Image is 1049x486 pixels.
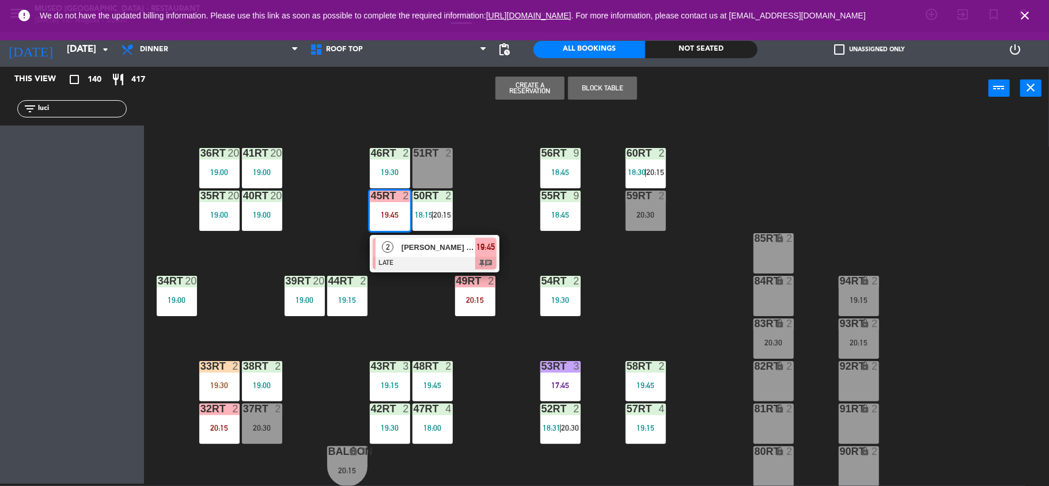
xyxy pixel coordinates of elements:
[498,43,512,56] span: pending_actions
[1020,79,1042,97] button: close
[647,168,665,177] span: 20:15
[573,148,580,158] div: 9
[559,423,562,432] span: |
[573,404,580,414] div: 2
[488,276,495,286] div: 2
[327,466,368,474] div: 20:15
[185,276,196,286] div: 20
[382,241,393,253] span: 2
[540,168,581,176] div: 18:45
[371,148,372,158] div: 46RT
[140,45,168,54] span: Dinner
[40,11,866,20] span: We do not have the updated billing information. Please use this link as soon as possible to compl...
[412,424,453,432] div: 18:00
[835,44,905,55] label: Unassigned only
[872,318,878,329] div: 2
[199,424,240,432] div: 20:15
[270,148,282,158] div: 20
[370,211,410,219] div: 19:45
[243,361,244,371] div: 38rt
[872,404,878,414] div: 2
[860,276,870,286] i: lock
[573,276,580,286] div: 2
[860,318,870,328] i: lock
[533,41,646,58] div: All Bookings
[840,361,840,371] div: 92RT
[228,148,239,158] div: 20
[445,148,452,158] div: 2
[626,381,666,389] div: 19:45
[402,241,475,253] span: [PERSON_NAME] De la [PERSON_NAME]
[626,424,666,432] div: 19:15
[434,210,452,219] span: 20:15
[243,404,244,414] div: 37rt
[371,361,372,371] div: 43RT
[199,168,240,176] div: 19:00
[242,381,282,389] div: 19:00
[645,41,758,58] div: Not seated
[775,404,785,413] i: lock
[573,191,580,201] div: 9
[840,446,840,457] div: 90RT
[243,191,244,201] div: 40RT
[349,446,358,456] i: lock
[627,404,627,414] div: 57RT
[626,211,666,219] div: 20:30
[753,339,794,347] div: 20:30
[328,276,329,286] div: 44RT
[327,296,368,304] div: 19:15
[326,45,363,54] span: Roof Top
[658,191,665,201] div: 2
[775,233,785,243] i: lock
[573,361,580,371] div: 3
[232,404,239,414] div: 2
[412,381,453,389] div: 19:45
[775,446,785,456] i: lock
[786,446,793,457] div: 2
[328,446,329,457] div: balcon
[431,210,434,219] span: |
[775,318,785,328] i: lock
[860,404,870,413] i: lock
[627,191,627,201] div: 59RT
[270,191,282,201] div: 20
[540,296,581,304] div: 19:30
[872,446,878,457] div: 2
[360,446,367,457] div: 3
[370,381,410,389] div: 19:15
[1009,43,1023,56] i: power_settings_new
[403,404,410,414] div: 2
[17,9,31,22] i: error
[243,148,244,158] div: 41RT
[131,73,145,86] span: 417
[486,11,571,20] a: [URL][DOMAIN_NAME]
[476,240,495,254] span: 19:45
[242,424,282,432] div: 20:30
[445,361,452,371] div: 2
[1024,81,1038,94] i: close
[403,191,410,201] div: 2
[199,211,240,219] div: 19:00
[37,102,126,115] input: Filter by name...
[313,276,324,286] div: 20
[445,404,452,414] div: 4
[786,318,793,329] div: 2
[627,148,627,158] div: 60RT
[645,168,647,177] span: |
[786,361,793,371] div: 2
[370,424,410,432] div: 19:30
[157,296,197,304] div: 19:00
[242,211,282,219] div: 19:00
